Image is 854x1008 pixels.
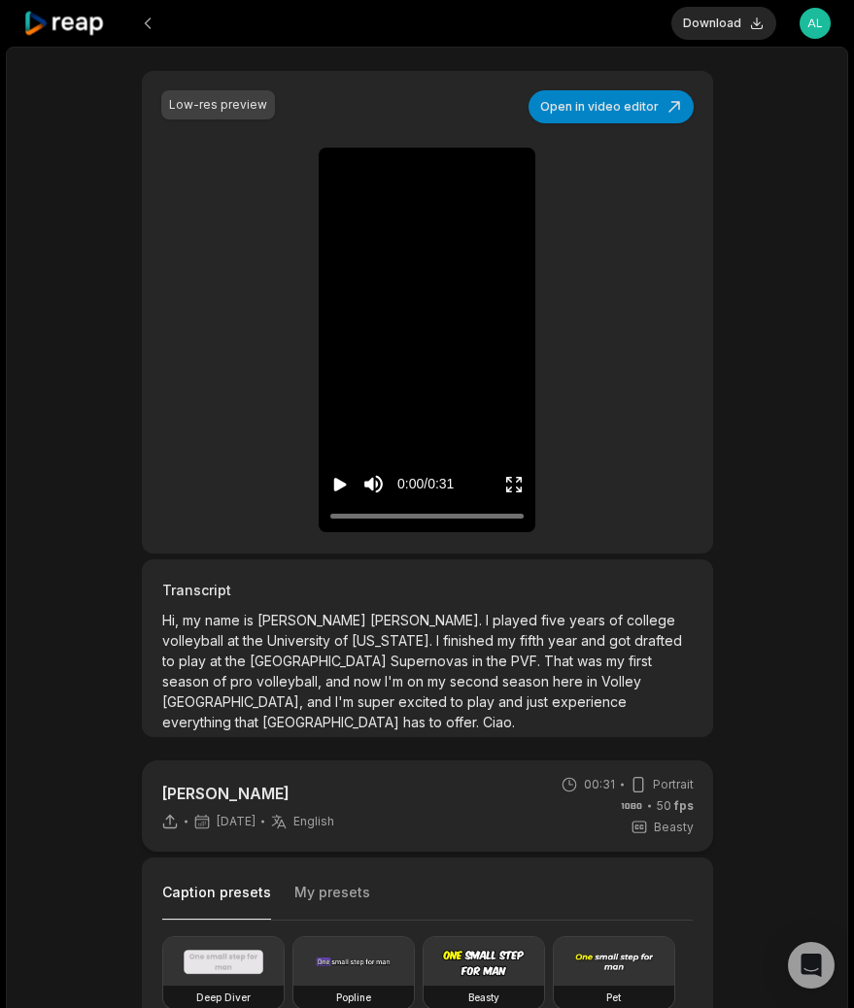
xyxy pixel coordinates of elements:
span: was [577,653,606,669]
span: [PERSON_NAME] [257,612,370,628]
span: and [581,632,609,649]
span: volleyball, [256,673,325,689]
span: Portrait [653,776,694,793]
span: first [629,653,652,669]
span: at [227,632,243,649]
span: name [205,612,244,628]
span: fps [674,798,694,813]
span: that [235,714,262,730]
span: just [527,693,552,710]
span: 00:31 [584,776,615,793]
button: My presets [294,883,370,920]
span: PVF. [511,653,544,669]
button: Caption presets [162,883,271,921]
span: got [609,632,634,649]
span: played [493,612,541,628]
span: years [569,612,609,628]
span: [PERSON_NAME]. [370,612,486,628]
span: in [472,653,487,669]
span: and [498,693,527,710]
h3: Beasty [468,990,499,1005]
span: pro [230,673,256,689]
span: [DATE] [217,814,256,829]
span: the [243,632,267,649]
span: volleyball [162,632,227,649]
span: to [162,653,179,669]
h3: Deep Diver [196,990,251,1005]
span: play [467,693,498,710]
span: year [548,632,581,649]
span: and [307,693,335,710]
span: play [179,653,210,669]
span: to [451,693,467,710]
span: English [293,814,334,829]
span: of [609,612,627,628]
span: That [544,653,577,669]
span: of [334,632,352,649]
span: the [487,653,511,669]
span: experience [552,693,627,710]
span: my [183,612,205,628]
button: Download [671,7,776,40]
span: excited [398,693,451,710]
p: [PERSON_NAME] [161,782,334,805]
span: University [267,632,334,649]
span: I'm [335,693,358,710]
span: in [587,673,601,689]
span: Hi, [162,612,183,628]
span: season [502,673,553,689]
span: I'm [385,673,407,689]
span: college [627,612,675,628]
span: and [325,673,354,689]
h3: Popline [336,990,371,1005]
span: Ciao. [483,714,515,730]
span: my [497,632,520,649]
span: on [407,673,427,689]
h3: Pet [606,990,621,1005]
span: season [162,673,213,689]
span: my [606,653,629,669]
span: I [436,632,443,649]
h3: Transcript [162,580,693,600]
span: finished [443,632,497,649]
span: 50 [657,797,694,815]
button: Mute sound [361,472,386,496]
span: is [244,612,257,628]
span: everything [162,714,235,730]
span: [US_STATE]. [352,632,436,649]
span: [GEOGRAPHIC_DATA] [262,714,403,730]
span: super [358,693,398,710]
span: fifth [520,632,548,649]
span: the [225,653,250,669]
span: of [213,673,230,689]
button: Open in video editor [529,90,694,123]
span: offer. [446,714,483,730]
span: Supernovas [391,653,472,669]
button: Enter Fullscreen [504,466,524,502]
div: Open Intercom Messenger [788,942,835,989]
span: Beasty [654,819,694,836]
span: [GEOGRAPHIC_DATA] [250,653,391,669]
span: has [403,714,429,730]
button: Play video [330,466,350,502]
span: at [210,653,225,669]
span: second [450,673,502,689]
div: Low-res preview [169,96,267,114]
span: drafted [634,632,682,649]
span: now [354,673,385,689]
span: I [486,612,493,628]
span: five [541,612,569,628]
div: 0:00 / 0:31 [397,474,454,494]
span: here [553,673,587,689]
span: my [427,673,450,689]
span: [GEOGRAPHIC_DATA], [162,693,307,710]
span: to [429,714,446,730]
span: Volley [601,673,641,689]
